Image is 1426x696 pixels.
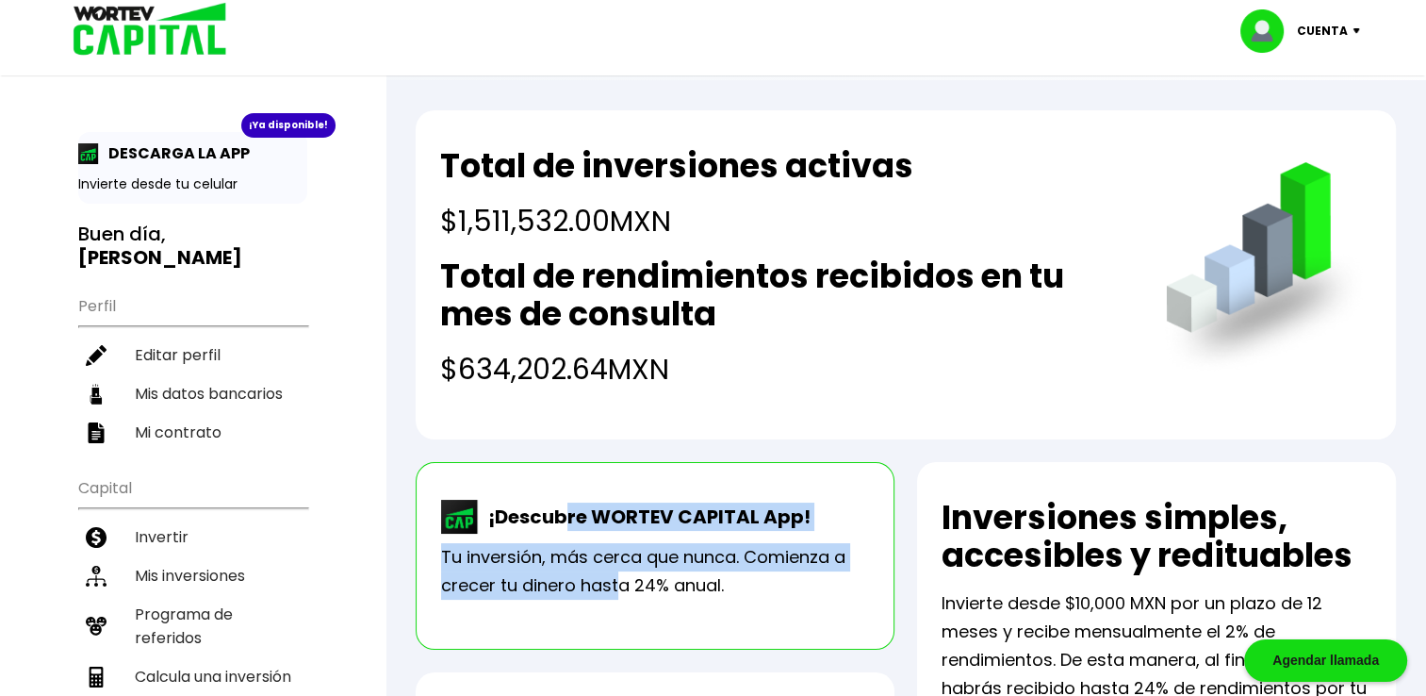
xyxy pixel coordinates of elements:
p: Invierte desde tu celular [78,174,307,194]
ul: Perfil [78,285,307,452]
a: Mis inversiones [78,556,307,595]
p: Tu inversión, más cerca que nunca. Comienza a crecer tu dinero hasta 24% anual. [441,543,869,600]
img: datos-icon.10cf9172.svg [86,384,107,405]
div: ¡Ya disponible! [241,113,336,138]
img: profile-image [1240,9,1297,53]
a: Mi contrato [78,413,307,452]
img: editar-icon.952d3147.svg [86,345,107,366]
img: contrato-icon.f2db500c.svg [86,423,107,443]
a: Editar perfil [78,336,307,374]
img: inversiones-icon.6695dc30.svg [86,566,107,587]
img: grafica.516fef24.png [1157,162,1371,376]
a: Programa de referidos [78,595,307,657]
h2: Inversiones simples, accesibles y redituables [942,499,1371,574]
div: Agendar llamada [1244,639,1407,682]
p: ¡Descubre WORTEV CAPITAL App! [479,503,811,531]
a: Invertir [78,518,307,556]
h4: $1,511,532.00 MXN [440,200,913,242]
b: [PERSON_NAME] [78,244,242,271]
h4: $634,202.64 MXN [440,348,1128,390]
img: wortev-capital-app-icon [441,500,479,534]
img: icon-down [1348,28,1373,34]
h2: Total de rendimientos recibidos en tu mes de consulta [440,257,1128,333]
h3: Buen día, [78,223,307,270]
img: calculadora-icon.17d418c4.svg [86,667,107,688]
img: recomiendanos-icon.9b8e9327.svg [86,616,107,637]
p: DESCARGA LA APP [99,141,250,165]
img: invertir-icon.b3b967d7.svg [86,527,107,548]
a: Mis datos bancarios [78,374,307,413]
h2: Total de inversiones activas [440,147,913,185]
p: Cuenta [1297,17,1348,45]
img: app-icon [78,143,99,164]
a: Calcula una inversión [78,657,307,696]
